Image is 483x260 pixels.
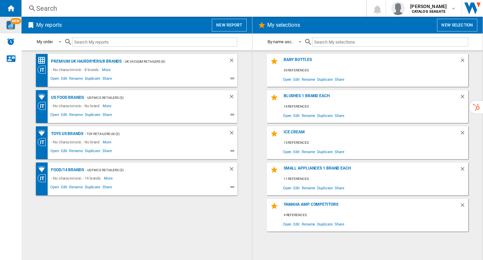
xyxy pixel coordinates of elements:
[84,184,101,192] span: Duplicate
[282,166,460,175] div: Small Appliances 1 Brand Each
[282,57,460,66] div: Baby Bottles
[49,138,103,146] div: - No characteristic - No brand
[316,219,334,229] span: Duplicate
[282,202,460,211] div: Yamaha Amp Competitors
[312,38,468,47] input: Search My selections
[38,165,49,173] div: Brands coverage
[292,219,301,229] span: Edit
[72,38,237,47] input: Search My reports
[84,166,215,174] div: - US FMCG Retailers (3)
[49,66,102,74] div: - No characteristic - 8 brands
[316,183,334,192] span: Duplicate
[301,147,316,156] span: Rename
[103,102,112,110] span: More
[37,39,53,44] div: My order
[38,138,49,146] div: Category View
[68,112,84,120] span: Rename
[101,148,113,156] span: Share
[101,184,113,192] span: Share
[334,219,345,229] span: Share
[460,57,468,66] div: Delete
[101,75,113,83] span: Share
[103,138,112,146] span: More
[229,57,237,66] div: Delete
[301,219,316,229] span: Rename
[49,174,104,182] div: - No characteristic - 14 brands
[282,93,460,103] div: Blushes 1 Brand Each
[460,93,468,103] div: Delete
[83,130,215,138] div: - Toy Retailers US (3)
[38,129,49,137] div: Brands coverage
[229,93,237,102] div: Delete
[292,147,301,156] span: Edit
[122,57,215,66] div: - UK Vacuum Retailers (6)
[282,139,468,147] div: 15 references
[49,166,84,174] div: Food/14 brands
[437,19,477,31] button: New selection
[10,18,21,24] span: NEW
[7,38,15,46] img: alerts-logo.svg
[282,219,293,229] span: Open
[391,2,405,15] img: profile.jpg
[49,93,84,102] div: US Food Brands
[49,57,122,66] div: Premium UK Hairdryers/8 brands
[49,75,60,83] span: Open
[292,111,301,120] span: Edit
[334,147,345,156] span: Share
[38,66,49,74] div: Category View
[266,19,301,31] h2: My selections
[460,202,468,211] div: Delete
[282,75,293,84] span: Open
[410,3,447,10] span: [PERSON_NAME]
[282,211,468,219] div: 4 references
[60,75,68,83] span: Edit
[60,184,68,192] span: Edit
[301,111,316,120] span: Rename
[334,183,345,192] span: Share
[60,112,68,120] span: Edit
[334,75,345,84] span: Share
[84,112,101,120] span: Duplicate
[101,112,113,120] span: Share
[282,175,468,183] div: 11 references
[35,19,63,31] h2: My reports
[38,56,49,65] div: Price Matrix
[49,148,60,156] span: Open
[84,75,101,83] span: Duplicate
[68,148,84,156] span: Rename
[282,130,460,139] div: Ice Cream
[38,92,49,101] div: Retailers coverage
[301,183,316,192] span: Rename
[229,130,237,138] div: Delete
[292,75,301,84] span: Edit
[282,183,293,192] span: Open
[212,19,246,31] button: New report
[301,75,316,84] span: Rename
[282,147,293,156] span: Open
[102,66,112,74] span: More
[104,174,114,182] span: More
[282,103,468,111] div: 16 references
[6,21,15,29] img: wise-card.svg
[49,112,60,120] span: Open
[49,130,83,138] div: Toys US Brands
[60,148,68,156] span: Edit
[49,184,60,192] span: Open
[282,111,293,120] span: Open
[68,75,84,83] span: Rename
[229,166,237,174] div: Delete
[282,66,468,75] div: 35 references
[316,75,334,84] span: Duplicate
[316,111,334,120] span: Duplicate
[460,130,468,139] div: Delete
[84,93,215,102] div: - US FMCG Retailers (3)
[84,148,101,156] span: Duplicate
[292,183,301,192] span: Edit
[36,4,349,13] div: Search
[49,102,103,110] div: - No characteristic - No brand
[316,147,334,156] span: Duplicate
[68,184,84,192] span: Rename
[460,166,468,175] div: Delete
[38,102,49,110] div: Category View
[268,39,293,44] div: By name asc.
